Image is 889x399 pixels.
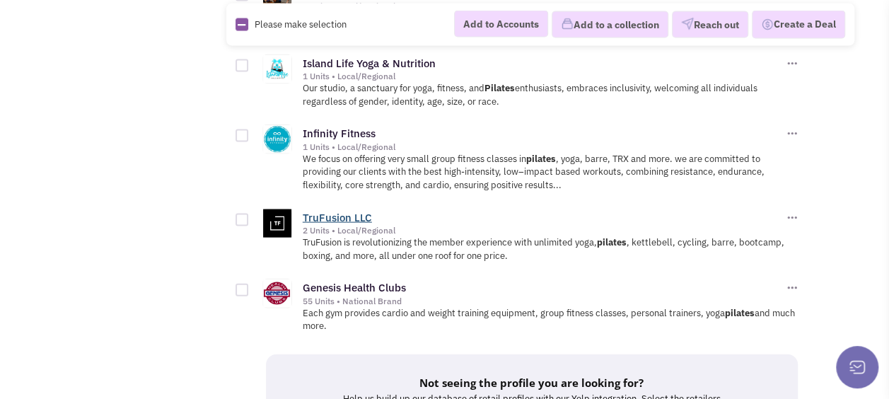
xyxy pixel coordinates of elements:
p: TruFusion is revolutionizing the member experience with unlimited yoga, , kettlebell, cycling, ba... [303,236,800,262]
p: We focus on offering very small group fitness classes in , yoga, barre, TRX and more. we are comm... [303,153,800,192]
div: 1 Units • Local/Regional [303,71,784,82]
div: 1 Units • Local/Regional [303,141,784,153]
b: pilates [597,236,627,248]
a: Island Life Yoga & Nutrition [303,57,436,70]
a: Infinity Fitness [303,127,376,140]
div: 2 Units • Local/Regional [303,1,784,12]
b: Pilates [484,82,515,94]
a: TruFusion LLC [303,211,372,224]
p: Our studio, a sanctuary for yoga, fitness, and enthusiasts, embraces inclusivity, welcoming all i... [303,82,800,108]
img: VectorPaper_Plane.png [681,18,694,30]
h5: Not seeing the profile you are looking for? [337,376,727,390]
p: Each gym provides cardio and weight training equipment, group fitness classes, personal trainers,... [303,307,800,333]
img: icon-collection-lavender.png [561,18,574,30]
img: Rectangle.png [236,18,248,31]
button: Reach out [672,11,748,38]
button: Create a Deal [752,11,845,39]
span: Please make selection [255,18,347,30]
img: Deal-Dollar.png [761,17,774,33]
b: pilates [725,307,755,319]
a: Genesis Health Clubs [303,281,406,294]
button: Add to a collection [552,11,668,38]
b: pilates [526,153,556,165]
div: 2 Units • Local/Regional [303,225,784,236]
button: Add to Accounts [454,11,548,37]
div: 55 Units • National Brand [303,296,784,307]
